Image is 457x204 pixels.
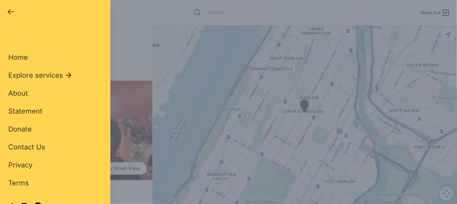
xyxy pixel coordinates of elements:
span: Home [8,53,28,61]
a: Statement [8,106,42,116]
a: Privacy [8,160,32,170]
a: Terms [8,178,29,188]
span: Explore services [8,70,63,80]
span: Donate [8,125,32,133]
button: Explore services [8,70,73,80]
span: Statement [8,107,42,115]
a: About [8,88,28,98]
a: Home [8,52,28,62]
span: Privacy [8,161,32,169]
span: About [8,89,28,97]
a: Donate [8,124,32,134]
a: Contact Us [8,142,45,152]
span: Contact Us [8,143,45,151]
span: Terms [8,179,29,187]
